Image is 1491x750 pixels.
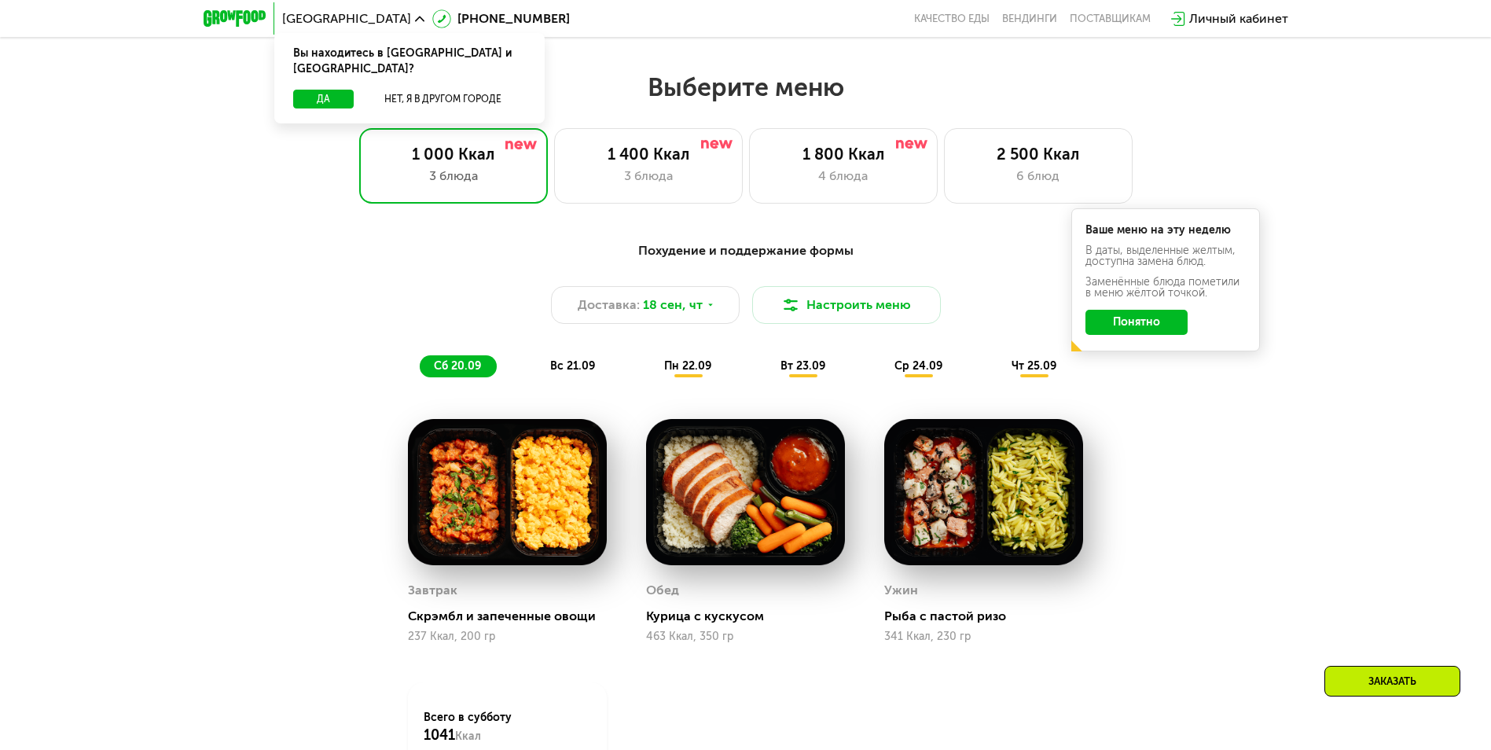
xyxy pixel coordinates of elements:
div: 1 000 Ккал [376,145,531,164]
span: сб 20.09 [434,359,481,373]
span: ср 24.09 [894,359,942,373]
div: Рыба с пастой ризо [884,608,1096,624]
button: Понятно [1085,310,1188,335]
span: пн 22.09 [664,359,711,373]
div: поставщикам [1070,13,1151,25]
div: 3 блюда [376,167,531,186]
span: чт 25.09 [1012,359,1056,373]
div: Личный кабинет [1189,9,1288,28]
span: 1041 [424,726,455,744]
div: 463 Ккал, 350 гр [646,631,845,643]
div: Завтрак [408,579,457,602]
a: Вендинги [1002,13,1057,25]
div: В даты, выделенные желтым, доступна замена блюд. [1085,245,1246,267]
span: 18 сен, чт [643,296,703,314]
div: Скрэмбл и запеченные овощи [408,608,619,624]
div: Похудение и поддержание формы [281,241,1211,261]
div: 1 800 Ккал [766,145,921,164]
button: Настроить меню [752,286,941,324]
div: 1 400 Ккал [571,145,726,164]
div: 6 блюд [960,167,1116,186]
a: [PHONE_NUMBER] [432,9,570,28]
div: 3 блюда [571,167,726,186]
div: Всего в субботу [424,710,591,744]
button: Да [293,90,354,108]
div: 4 блюда [766,167,921,186]
div: Заказать [1324,666,1460,697]
div: Курица с кускусом [646,608,858,624]
div: Ужин [884,579,918,602]
div: Заменённые блюда пометили в меню жёлтой точкой. [1085,277,1246,299]
span: вт 23.09 [780,359,825,373]
div: 237 Ккал, 200 гр [408,631,607,643]
span: Ккал [455,730,481,743]
div: Вы находитесь в [GEOGRAPHIC_DATA] и [GEOGRAPHIC_DATA]? [274,33,545,90]
span: вс 21.09 [550,359,595,373]
div: 341 Ккал, 230 гр [884,631,1083,643]
div: Ваше меню на эту неделю [1085,225,1246,236]
a: Качество еды [914,13,990,25]
button: Нет, я в другом городе [360,90,526,108]
span: Доставка: [578,296,640,314]
span: [GEOGRAPHIC_DATA] [282,13,411,25]
h2: Выберите меню [50,72,1441,103]
div: Обед [646,579,679,602]
div: 2 500 Ккал [960,145,1116,164]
